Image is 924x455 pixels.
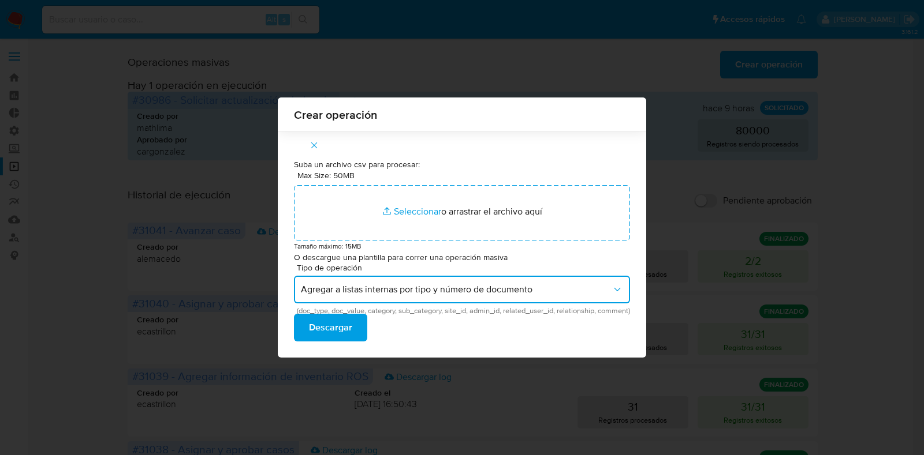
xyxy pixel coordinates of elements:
p: O descargue una plantilla para correr una operación masiva [294,252,630,264]
span: Agregar a listas internas por tipo y número de documento [301,284,612,295]
button: Descargar [294,314,367,341]
small: Tamaño máximo: 15MB [294,241,361,251]
label: Max Size: 50MB [297,170,355,181]
p: Suba un archivo csv para procesar: [294,159,630,171]
span: (doc_type, doc_value, category, sub_category, site_id, admin_id, related_user_id, relationship, c... [297,308,633,314]
span: Crear operación [294,109,630,121]
span: Descargar [309,315,352,340]
span: Tipo de operación [297,264,633,272]
button: Agregar a listas internas por tipo y número de documento [294,276,630,303]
